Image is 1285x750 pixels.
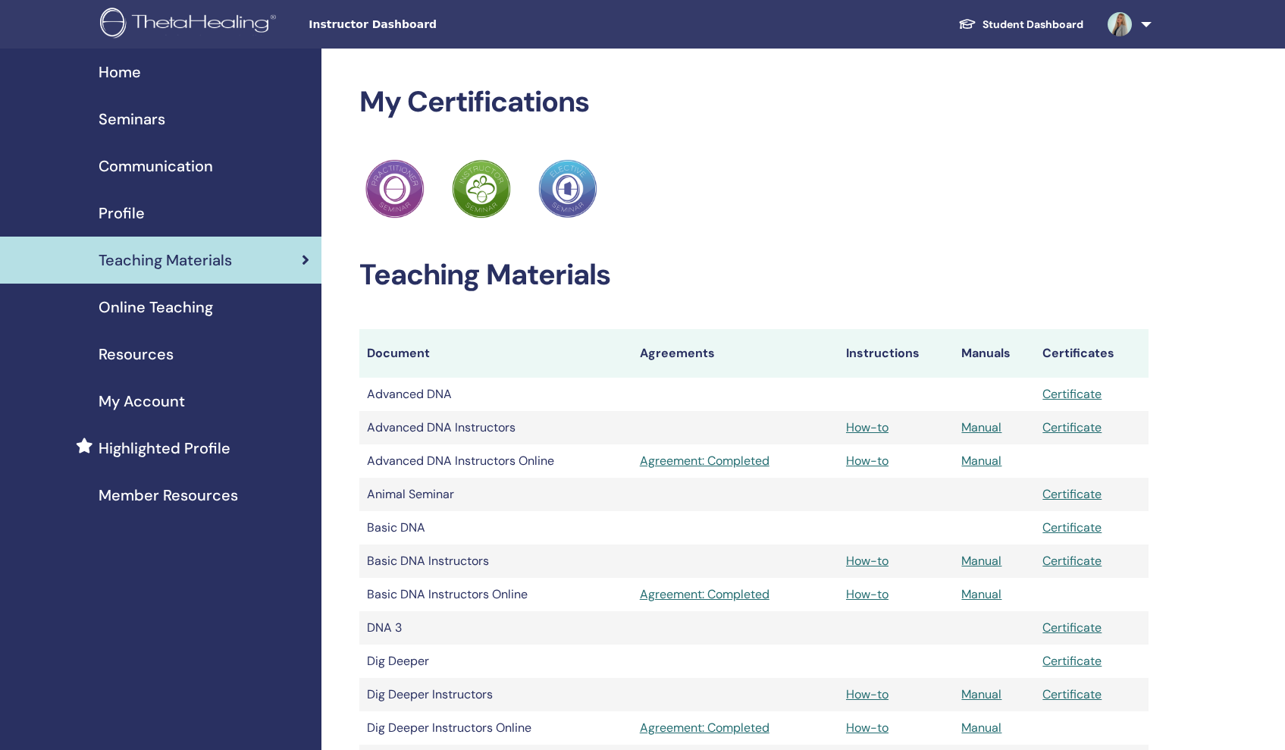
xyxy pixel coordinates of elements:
[1035,329,1149,378] th: Certificates
[99,61,141,83] span: Home
[359,444,632,478] td: Advanced DNA Instructors Online
[359,578,632,611] td: Basic DNA Instructors Online
[1042,486,1102,502] a: Certificate
[99,484,238,507] span: Member Resources
[538,159,597,218] img: Practitioner
[359,511,632,544] td: Basic DNA
[640,719,831,737] a: Agreement: Completed
[99,108,165,130] span: Seminars
[1042,386,1102,402] a: Certificate
[961,453,1001,469] a: Manual
[1233,698,1270,735] iframe: Intercom live chat
[640,452,831,470] a: Agreement: Completed
[99,437,230,460] span: Highlighted Profile
[359,411,632,444] td: Advanced DNA Instructors
[1108,12,1132,36] img: default.jpg
[359,711,632,745] td: Dig Deeper Instructors Online
[961,686,1001,702] a: Manual
[99,296,213,319] span: Online Teaching
[1042,519,1102,535] a: Certificate
[961,553,1001,569] a: Manual
[961,419,1001,435] a: Manual
[1042,419,1102,435] a: Certificate
[309,17,536,33] span: Instructor Dashboard
[632,329,838,378] th: Agreements
[99,343,174,366] span: Resources
[961,586,1001,602] a: Manual
[954,329,1035,378] th: Manuals
[846,553,889,569] a: How-to
[99,390,185,413] span: My Account
[359,611,632,645] td: DNA 3
[359,544,632,578] td: Basic DNA Instructors
[99,249,232,271] span: Teaching Materials
[1042,653,1102,669] a: Certificate
[1042,553,1102,569] a: Certificate
[946,11,1095,39] a: Student Dashboard
[846,720,889,736] a: How-to
[452,159,511,218] img: Practitioner
[1042,620,1102,635] a: Certificate
[846,419,889,435] a: How-to
[359,329,632,378] th: Document
[359,258,1149,293] h2: Teaching Materials
[99,155,213,177] span: Communication
[1042,686,1102,702] a: Certificate
[846,586,889,602] a: How-to
[846,453,889,469] a: How-to
[359,85,1149,120] h2: My Certifications
[365,159,425,218] img: Practitioner
[359,478,632,511] td: Animal Seminar
[961,720,1001,736] a: Manual
[359,645,632,678] td: Dig Deeper
[958,17,976,30] img: graduation-cap-white.svg
[100,8,281,42] img: logo.png
[846,686,889,702] a: How-to
[359,378,632,411] td: Advanced DNA
[359,678,632,711] td: Dig Deeper Instructors
[640,585,831,604] a: Agreement: Completed
[99,202,145,224] span: Profile
[838,329,954,378] th: Instructions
